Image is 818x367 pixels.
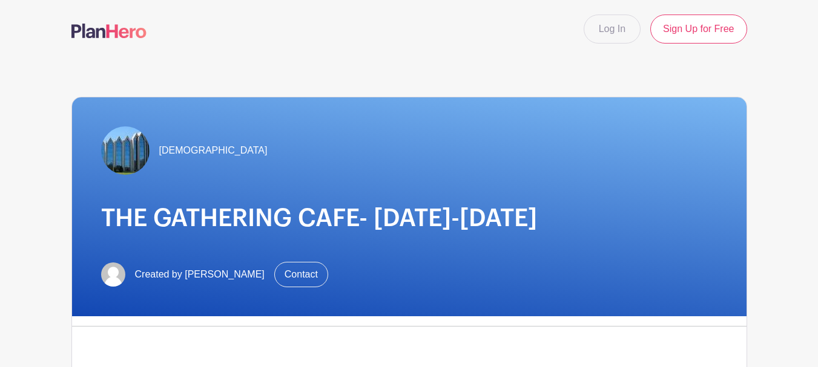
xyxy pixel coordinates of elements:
a: Contact [274,262,328,287]
h1: THE GATHERING CAFE- [DATE]-[DATE] [101,204,717,233]
a: Sign Up for Free [650,15,747,44]
a: Log In [584,15,641,44]
img: default-ce2991bfa6775e67f084385cd625a349d9dcbb7a52a09fb2fda1e96e2d18dcdb.png [101,262,125,287]
img: TheGathering.jpeg [101,126,150,175]
span: Created by [PERSON_NAME] [135,267,265,282]
img: logo-507f7623f17ff9eddc593b1ce0a138ce2505c220e1c5a4e2b4648c50719b7d32.svg [71,24,147,38]
span: [DEMOGRAPHIC_DATA] [159,143,268,158]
